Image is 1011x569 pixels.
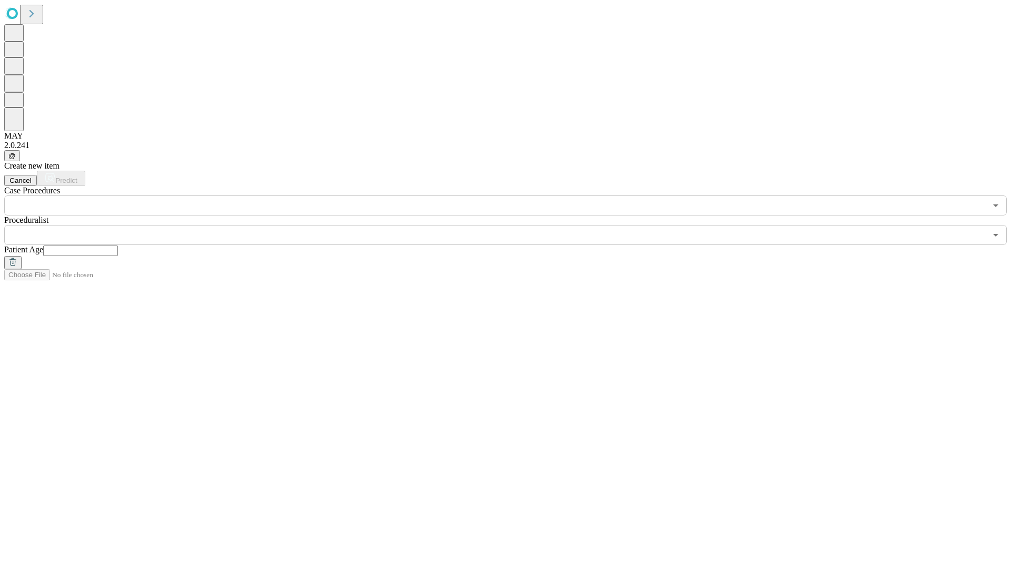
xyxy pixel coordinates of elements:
[4,150,20,161] button: @
[4,141,1007,150] div: 2.0.241
[988,198,1003,213] button: Open
[55,176,77,184] span: Predict
[4,186,60,195] span: Scheduled Procedure
[4,161,60,170] span: Create new item
[4,245,43,254] span: Patient Age
[37,171,85,186] button: Predict
[988,228,1003,242] button: Open
[4,215,48,224] span: Proceduralist
[4,175,37,186] button: Cancel
[8,152,16,160] span: @
[9,176,32,184] span: Cancel
[4,131,1007,141] div: MAY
